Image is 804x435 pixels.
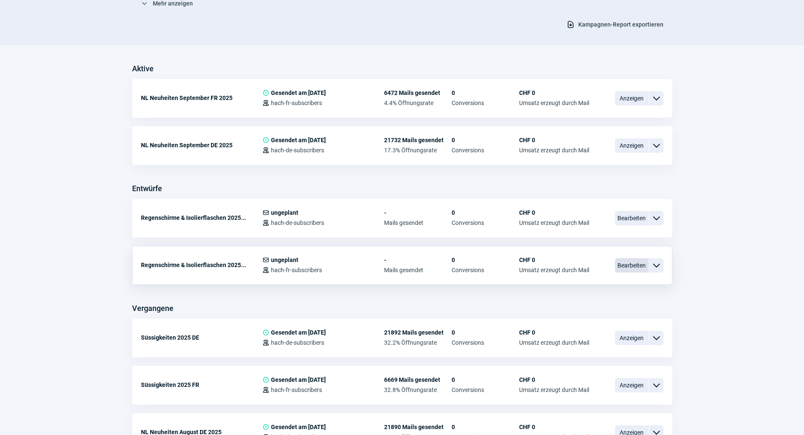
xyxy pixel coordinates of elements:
span: ungeplant [271,209,298,216]
span: Anzeigen [615,331,649,345]
div: Regenschirme & Isolierflaschen 2025... [141,209,263,226]
span: Conversions [452,100,519,106]
span: - [384,209,452,216]
span: CHF 0 [519,376,589,383]
span: Gesendet am [DATE] [271,329,326,336]
span: 0 [452,137,519,143]
div: Süssigkeiten 2025 FR [141,376,263,393]
span: Anzeigen [615,378,649,392]
h3: Aktive [132,62,154,76]
span: 32.2% Öffnungsrate [384,339,452,346]
span: 17.3% Öffnungsrate [384,147,452,154]
span: hach-fr-subscribers [271,100,322,106]
span: CHF 0 [519,89,589,96]
span: 6472 Mails gesendet [384,89,452,96]
span: hach-de-subscribers [271,219,324,226]
span: 21892 Mails gesendet [384,329,452,336]
span: 0 [452,257,519,263]
span: Mails gesendet [384,267,452,273]
span: Conversions [452,147,519,154]
h3: Vergangene [132,302,173,315]
div: Regenschirme & Isolierflaschen 2025... [141,257,263,273]
span: Umsatz erzeugt durch Mail [519,386,589,393]
span: hach-de-subscribers [271,147,324,154]
span: CHF 0 [519,209,589,216]
span: 0 [452,329,519,336]
span: Gesendet am [DATE] [271,424,326,430]
span: 0 [452,424,519,430]
span: Umsatz erzeugt durch Mail [519,219,589,226]
span: hach-fr-subscribers [271,386,322,393]
span: Umsatz erzeugt durch Mail [519,339,589,346]
span: Gesendet am [DATE] [271,137,326,143]
span: - [384,257,452,263]
span: Mails gesendet [384,219,452,226]
div: NL Neuheiten September FR 2025 [141,89,263,106]
span: Umsatz erzeugt durch Mail [519,100,589,106]
span: Kampagnen-Report exportieren [578,18,663,31]
span: 4.4% Öffnungsrate [384,100,452,106]
span: Umsatz erzeugt durch Mail [519,267,589,273]
span: CHF 0 [519,424,589,430]
span: 21732 Mails gesendet [384,137,452,143]
span: CHF 0 [519,137,589,143]
div: Süssigkeiten 2025 DE [141,329,263,346]
span: Anzeigen [615,91,649,105]
button: Kampagnen-Report exportieren [558,17,672,32]
span: Gesendet am [DATE] [271,376,326,383]
span: Conversions [452,386,519,393]
span: Bearbeiten [615,258,649,273]
span: CHF 0 [519,257,589,263]
span: Umsatz erzeugt durch Mail [519,147,589,154]
span: hach-fr-subscribers [271,267,322,273]
span: Anzeigen [615,138,649,153]
span: Conversions [452,339,519,346]
span: 32.8% Öffnungsrate [384,386,452,393]
span: 0 [452,89,519,96]
span: 6669 Mails gesendet [384,376,452,383]
span: Conversions [452,267,519,273]
span: hach-de-subscribers [271,339,324,346]
div: NL Neuheiten September DE 2025 [141,137,263,154]
span: CHF 0 [519,329,589,336]
span: Conversions [452,219,519,226]
span: 21890 Mails gesendet [384,424,452,430]
span: ungeplant [271,257,298,263]
span: 0 [452,209,519,216]
span: Bearbeiten [615,211,649,225]
h3: Entwürfe [132,182,162,195]
span: Gesendet am [DATE] [271,89,326,96]
span: 0 [452,376,519,383]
